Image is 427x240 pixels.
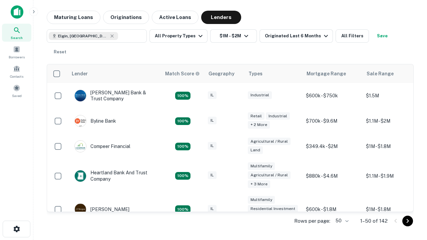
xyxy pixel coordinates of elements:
[294,217,330,225] p: Rows per page:
[307,70,346,78] div: Mortgage Range
[161,64,204,83] th: Capitalize uses an advanced AI algorithm to match your search with the best lender. The match sco...
[248,171,291,179] div: Agricultural / Rural
[303,134,363,159] td: $349.4k - $2M
[360,217,388,225] p: 1–50 of 142
[248,196,275,204] div: Multifamily
[245,64,303,83] th: Types
[11,35,23,40] span: Search
[208,91,217,99] div: IL
[2,82,31,100] a: Saved
[12,93,22,98] span: Saved
[303,64,363,83] th: Mortgage Range
[175,117,190,125] div: Matching Properties: 16, hasApolloMatch: undefined
[248,146,263,154] div: Land
[394,187,427,219] iframe: Chat Widget
[248,112,265,120] div: Retail
[175,143,190,151] div: Matching Properties: 19, hasApolloMatch: undefined
[165,70,200,77] div: Capitalize uses an advanced AI algorithm to match your search with the best lender. The match sco...
[58,33,108,39] span: Elgin, [GEOGRAPHIC_DATA], [GEOGRAPHIC_DATA]
[303,159,363,193] td: $880k - $4.6M
[248,162,275,170] div: Multifamily
[363,193,423,226] td: $1M - $1.8M
[333,216,350,226] div: 50
[248,91,272,99] div: Industrial
[74,203,129,215] div: [PERSON_NAME]
[2,24,31,42] a: Search
[47,11,100,24] button: Maturing Loans
[75,141,86,152] img: picture
[249,70,263,78] div: Types
[9,54,25,60] span: Borrowers
[204,64,245,83] th: Geography
[2,62,31,80] a: Contacts
[208,142,217,150] div: IL
[49,45,71,59] button: Reset
[367,70,394,78] div: Sale Range
[402,216,413,226] button: Go to next page
[363,134,423,159] td: $1M - $1.8M
[303,108,363,134] td: $700k - $9.6M
[363,159,423,193] td: $1.1M - $1.9M
[248,121,270,129] div: + 2 more
[208,117,217,124] div: IL
[74,115,116,127] div: Byline Bank
[10,74,23,79] span: Contacts
[248,180,270,188] div: + 3 more
[103,11,149,24] button: Originations
[75,115,86,127] img: picture
[336,29,369,43] button: All Filters
[266,112,290,120] div: Industrial
[248,205,298,213] div: Residential Investment
[75,170,86,182] img: picture
[175,92,190,100] div: Matching Properties: 28, hasApolloMatch: undefined
[165,70,198,77] h6: Match Score
[74,90,154,102] div: [PERSON_NAME] Bank & Trust Company
[74,140,130,152] div: Compeer Financial
[363,83,423,108] td: $1.5M
[260,29,333,43] button: Originated Last 6 Months
[372,29,393,43] button: Save your search to get updates of matches that match your search criteria.
[208,205,217,213] div: IL
[72,70,88,78] div: Lender
[2,43,31,61] a: Borrowers
[175,172,190,180] div: Matching Properties: 18, hasApolloMatch: undefined
[248,138,291,145] div: Agricultural / Rural
[265,32,330,40] div: Originated Last 6 Months
[149,29,207,43] button: All Property Types
[303,193,363,226] td: $600k - $1.8M
[363,64,423,83] th: Sale Range
[303,83,363,108] td: $600k - $750k
[75,90,86,101] img: picture
[11,5,23,19] img: capitalize-icon.png
[201,11,241,24] button: Lenders
[175,205,190,213] div: Matching Properties: 25, hasApolloMatch: undefined
[210,29,257,43] button: $1M - $2M
[152,11,198,24] button: Active Loans
[208,70,235,78] div: Geography
[68,64,161,83] th: Lender
[208,171,217,179] div: IL
[75,204,86,215] img: picture
[74,170,154,182] div: Heartland Bank And Trust Company
[363,108,423,134] td: $1.1M - $2M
